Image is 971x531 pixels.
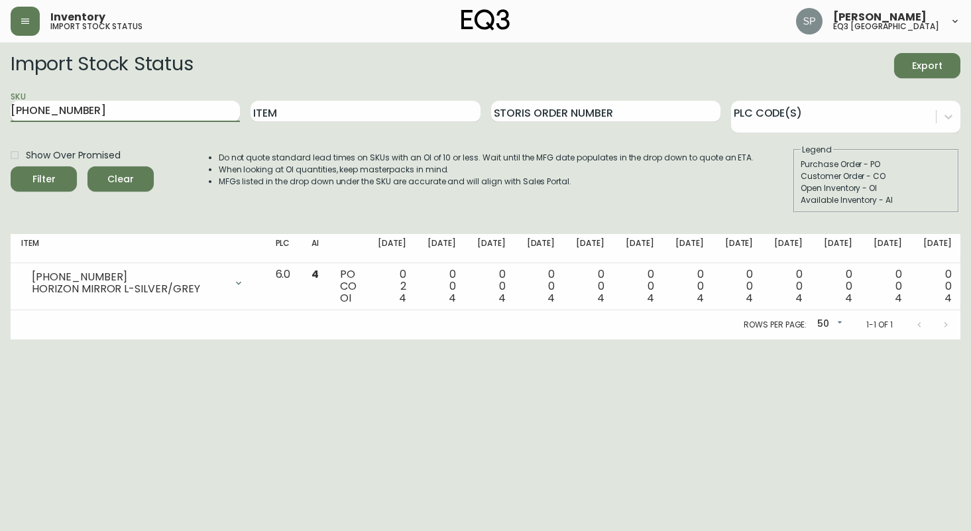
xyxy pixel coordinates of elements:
span: 4 [399,290,406,306]
span: 4 [449,290,456,306]
span: Inventory [50,12,105,23]
button: Filter [11,166,77,192]
th: [DATE] [863,234,913,263]
div: 0 2 [378,268,406,304]
h2: Import Stock Status [11,53,193,78]
div: Customer Order - CO [801,170,952,182]
div: 0 0 [774,268,803,304]
legend: Legend [801,144,833,156]
td: 6.0 [265,263,302,310]
div: [PHONE_NUMBER] [32,271,225,283]
p: 1-1 of 1 [866,319,893,331]
div: 0 0 [626,268,654,304]
span: 4 [746,290,753,306]
div: Available Inventory - AI [801,194,952,206]
h5: eq3 [GEOGRAPHIC_DATA] [833,23,939,30]
div: 0 0 [725,268,754,304]
span: 4 [795,290,803,306]
th: [DATE] [467,234,516,263]
div: 0 0 [874,268,902,304]
th: [DATE] [516,234,566,263]
div: Open Inventory - OI [801,182,952,194]
span: 4 [697,290,704,306]
div: 0 0 [923,268,952,304]
span: [PERSON_NAME] [833,12,927,23]
span: Show Over Promised [26,148,121,162]
div: [PHONE_NUMBER]HORIZON MIRROR L-SILVER/GREY [21,268,255,298]
span: Export [905,58,950,74]
img: logo [461,9,510,30]
th: [DATE] [714,234,764,263]
th: [DATE] [565,234,615,263]
div: 0 0 [428,268,456,304]
th: [DATE] [417,234,467,263]
li: Do not quote standard lead times on SKUs with an OI of 10 or less. Wait until the MFG date popula... [219,152,754,164]
div: Purchase Order - PO [801,158,952,170]
span: OI [340,290,351,306]
div: 0 0 [576,268,604,304]
th: PLC [265,234,302,263]
div: 0 0 [824,268,852,304]
span: 4 [498,290,506,306]
th: [DATE] [367,234,417,263]
li: MFGs listed in the drop down under the SKU are accurate and will align with Sales Portal. [219,176,754,188]
span: 4 [312,266,319,282]
p: Rows per page: [744,319,807,331]
li: When looking at OI quantities, keep masterpacks in mind. [219,164,754,176]
button: Export [894,53,960,78]
div: HORIZON MIRROR L-SILVER/GREY [32,283,225,295]
span: 4 [944,290,952,306]
span: Clear [98,171,143,188]
span: 4 [597,290,604,306]
span: 4 [547,290,555,306]
th: [DATE] [764,234,813,263]
div: 50 [812,314,845,335]
span: 4 [647,290,654,306]
button: Clear [87,166,154,192]
span: 4 [845,290,852,306]
th: [DATE] [665,234,714,263]
div: 0 0 [527,268,555,304]
h5: import stock status [50,23,143,30]
div: 0 0 [675,268,704,304]
th: AI [301,234,329,263]
div: PO CO [340,268,357,304]
th: [DATE] [813,234,863,263]
th: Item [11,234,265,263]
th: [DATE] [913,234,962,263]
div: 0 0 [477,268,506,304]
img: 25c0ecf8c5ed261b7fd55956ee48612f [796,8,823,34]
span: 4 [895,290,902,306]
th: [DATE] [615,234,665,263]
